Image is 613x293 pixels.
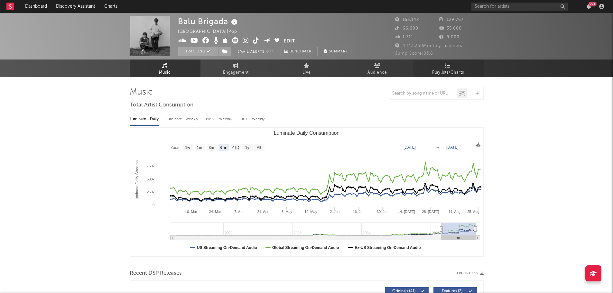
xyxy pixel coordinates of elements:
input: Search by song name or URL [389,91,457,96]
span: 129,767 [439,18,464,22]
text: 2. Jun [330,210,339,214]
span: Live [302,69,311,77]
text: All [256,145,261,150]
span: Summary [329,50,348,53]
span: Jump Score: 83.6 [395,51,433,56]
a: Engagement [200,60,271,77]
span: Total Artist Consumption [130,101,193,109]
span: 66,600 [395,26,418,31]
div: 99 + [589,2,597,6]
div: BMAT - Weekly [206,114,233,125]
button: Summary [321,47,351,56]
text: Luminate Daily Streams [135,160,139,201]
button: Email AlertsOff [234,47,277,56]
span: Benchmark [290,48,314,56]
text: US Streaming On-Demand Audio [197,245,257,250]
span: Engagement [223,69,249,77]
text: 500k [147,177,154,181]
span: 35,600 [439,26,462,31]
a: Playlists/Charts [413,60,484,77]
text: Luminate Daily Consumption [274,130,339,136]
button: Edit [283,37,295,45]
text: 1y [245,145,249,150]
text: 5. May [281,210,292,214]
div: [GEOGRAPHIC_DATA] | Pop [178,28,245,36]
span: Playlists/Charts [432,69,464,77]
span: 9,000 [439,35,460,39]
text: 30. Jun [377,210,388,214]
text: 11. Aug [448,210,460,214]
a: Audience [342,60,413,77]
text: 10. Mar [185,210,197,214]
button: 99+ [587,4,591,9]
div: Balu Brigada [178,16,239,27]
text: 3m [209,145,214,150]
text: [DATE] [404,145,416,150]
div: Luminate - Weekly [166,114,200,125]
text: 21. Apr [257,210,268,214]
input: Search for artists [471,3,568,11]
text: 1m [197,145,202,150]
text: 0 [152,203,154,207]
text: 14. [DATE] [398,210,415,214]
text: 6m [220,145,226,150]
text: → [436,145,440,150]
a: Benchmark [281,47,318,56]
text: Zoom [171,145,181,150]
span: Music [159,69,171,77]
text: [DATE] [446,145,459,150]
em: Off [266,50,274,54]
svg: Luminate Daily Consumption [130,128,483,256]
text: 24. Mar [209,210,221,214]
text: YTD [231,145,239,150]
text: Ex-US Streaming On-Demand Audio [355,245,421,250]
div: OCC - Weekly [240,114,265,125]
text: 250k [147,190,154,194]
button: Tracking [178,47,218,56]
text: 16. Jun [353,210,364,214]
span: 1,311 [395,35,413,39]
text: 25. Aug [467,210,479,214]
button: Export CSV [457,271,484,275]
a: Music [130,60,200,77]
span: Recent DSP Releases [130,270,182,277]
div: Luminate - Daily [130,114,159,125]
a: Live [271,60,342,77]
text: 28. [DATE] [422,210,439,214]
text: Global Streaming On-Demand Audio [272,245,339,250]
span: 4,113,350 Monthly Listeners [395,44,462,48]
span: Audience [367,69,387,77]
text: 1w [185,145,190,150]
text: 750k [147,164,154,168]
text: 7. Apr [234,210,244,214]
span: 153,142 [395,18,419,22]
text: 19. May [304,210,317,214]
